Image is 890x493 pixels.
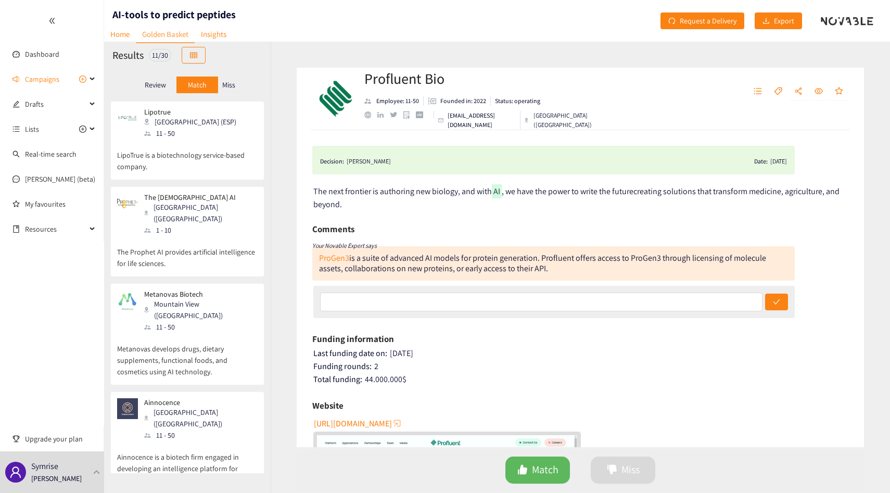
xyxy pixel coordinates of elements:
[195,26,233,42] a: Insights
[716,381,890,493] iframe: Chat Widget
[48,17,56,24] span: double-left
[448,111,516,130] p: [EMAIL_ADDRESS][DOMAIN_NAME]
[117,290,138,311] img: Snapshot of the company's website
[313,348,849,359] div: [DATE]
[313,348,387,359] span: Last funding date on:
[794,87,803,96] span: share-alt
[112,7,236,22] h1: AI-tools to predict peptides
[25,94,86,115] span: Drafts
[79,75,86,83] span: plus-circle
[762,17,770,26] span: download
[25,428,96,449] span: Upgrade your plan
[774,15,794,27] span: Export
[680,15,736,27] span: Request a Delivery
[12,100,20,108] span: edit
[769,83,787,100] button: tag
[12,75,20,83] span: sound
[25,149,77,159] a: Real-time search
[145,81,166,89] p: Review
[9,466,22,478] span: user
[25,119,39,140] span: Lists
[424,96,491,106] li: Founded in year
[313,361,372,372] span: Funding rounds:
[117,139,258,172] p: LipoTrue is a biotechnology service-based company.
[25,219,86,239] span: Resources
[364,96,424,106] li: Employees
[748,83,767,100] button: unordered-list
[313,186,492,197] span: The next frontier is authoring new biology, and with
[440,96,486,106] p: Founded in: 2022
[144,298,257,321] div: Mountain View ([GEOGRAPHIC_DATA])
[773,298,780,307] span: check
[315,78,357,120] img: Company Logo
[377,112,390,118] a: linkedin
[364,68,617,89] h2: Profluent Bio
[117,333,258,377] p: Metanovas develops drugs, dietary supplements, functional foods, and cosmetics using AI technology.
[312,398,344,413] h6: Website
[313,186,840,210] span: , we have the power to write the futurecreating solutions that transform medicine, agriculture, a...
[525,111,617,130] div: [GEOGRAPHIC_DATA] ([GEOGRAPHIC_DATA])
[314,417,392,430] span: [URL][DOMAIN_NAME]
[136,26,195,43] a: Golden Basket
[809,83,828,100] button: eye
[12,435,20,443] span: trophy
[607,464,617,476] span: dislike
[144,290,250,298] p: Metanovas Biotech
[505,457,570,484] button: likeMatch
[149,49,171,61] div: 11 / 30
[31,460,58,473] p: Symrise
[495,96,540,106] p: Status: operating
[835,87,843,96] span: star
[188,81,207,89] p: Match
[830,83,848,100] button: star
[376,96,419,106] p: Employee: 11-50
[312,221,354,237] h6: Comments
[313,361,849,372] div: 2
[403,111,416,119] a: google maps
[25,174,95,184] a: [PERSON_NAME] (beta)
[755,12,802,29] button: downloadExport
[117,193,138,214] img: Snapshot of the company's website
[144,407,257,429] div: [GEOGRAPHIC_DATA] ([GEOGRAPHIC_DATA])
[765,294,788,310] button: check
[492,184,502,198] mark: AI
[668,17,676,26] span: redo
[416,111,429,118] a: crunchbase
[320,156,344,167] span: Decision:
[517,464,528,476] span: like
[12,125,20,133] span: unordered-list
[491,96,540,106] li: Status
[313,374,849,385] div: 44.000.000 $
[144,108,236,116] p: Lipotrue
[621,462,640,478] span: Miss
[144,429,257,441] div: 11 - 50
[390,112,403,117] a: twitter
[774,87,782,96] span: tag
[789,83,808,100] button: share-alt
[144,193,250,201] p: The [DEMOGRAPHIC_DATA] AI
[815,87,823,96] span: eye
[144,321,257,333] div: 11 - 50
[313,374,362,385] span: Total funding:
[117,108,138,129] img: Snapshot of the company's website
[312,331,394,347] h6: Funding information
[716,381,890,493] div: Widget de chat
[222,81,235,89] p: Miss
[31,473,82,484] p: [PERSON_NAME]
[112,48,144,62] h2: Results
[25,194,96,214] a: My favourites
[312,242,377,249] i: Your Novable Expert says
[144,116,243,128] div: [GEOGRAPHIC_DATA] (ESP)
[754,87,762,96] span: unordered-list
[79,125,86,133] span: plus-circle
[104,26,136,42] a: Home
[144,398,250,407] p: Ainnocence
[660,12,744,29] button: redoRequest a Delivery
[319,252,349,263] a: ProGen3
[190,52,197,60] span: table
[117,441,258,486] p: Ainnocence is a biotech firm engaged in developing an intelligence platform for enhancing drug di...
[591,457,655,484] button: dislikeMiss
[770,156,787,167] div: [DATE]
[117,236,258,269] p: The Prophet AI provides artificial intelligence for life sciences.
[25,69,59,90] span: Campaigns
